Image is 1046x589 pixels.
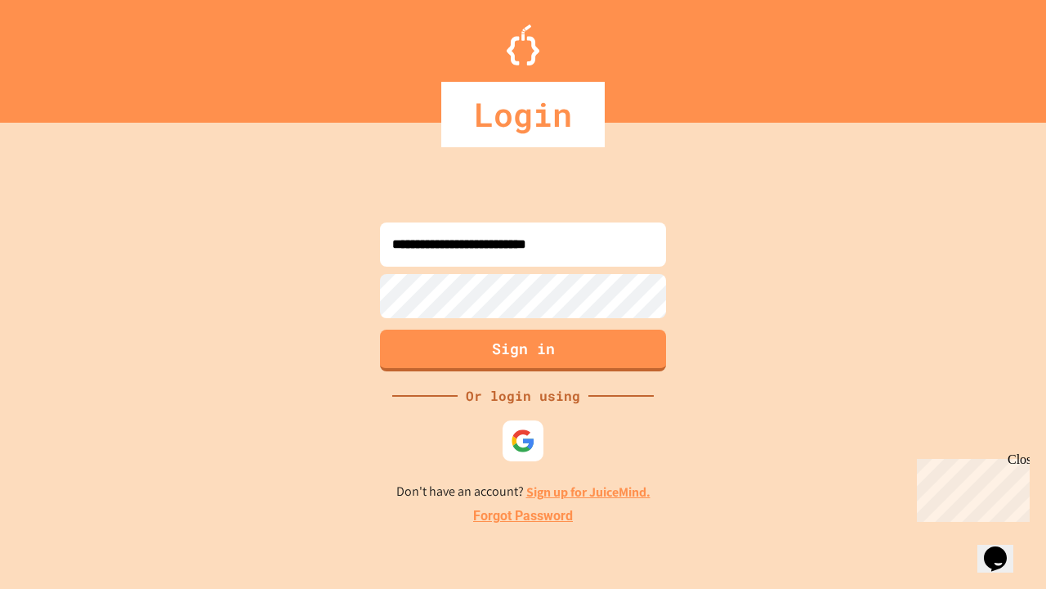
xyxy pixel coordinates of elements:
[380,330,666,371] button: Sign in
[441,82,605,147] div: Login
[7,7,113,104] div: Chat with us now!Close
[977,524,1030,573] iframe: chat widget
[910,452,1030,522] iframe: chat widget
[396,482,650,502] p: Don't have an account?
[473,506,573,526] a: Forgot Password
[511,429,535,453] img: google-icon.svg
[507,25,539,65] img: Logo.svg
[458,386,588,406] div: Or login using
[526,483,650,501] a: Sign up for JuiceMind.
